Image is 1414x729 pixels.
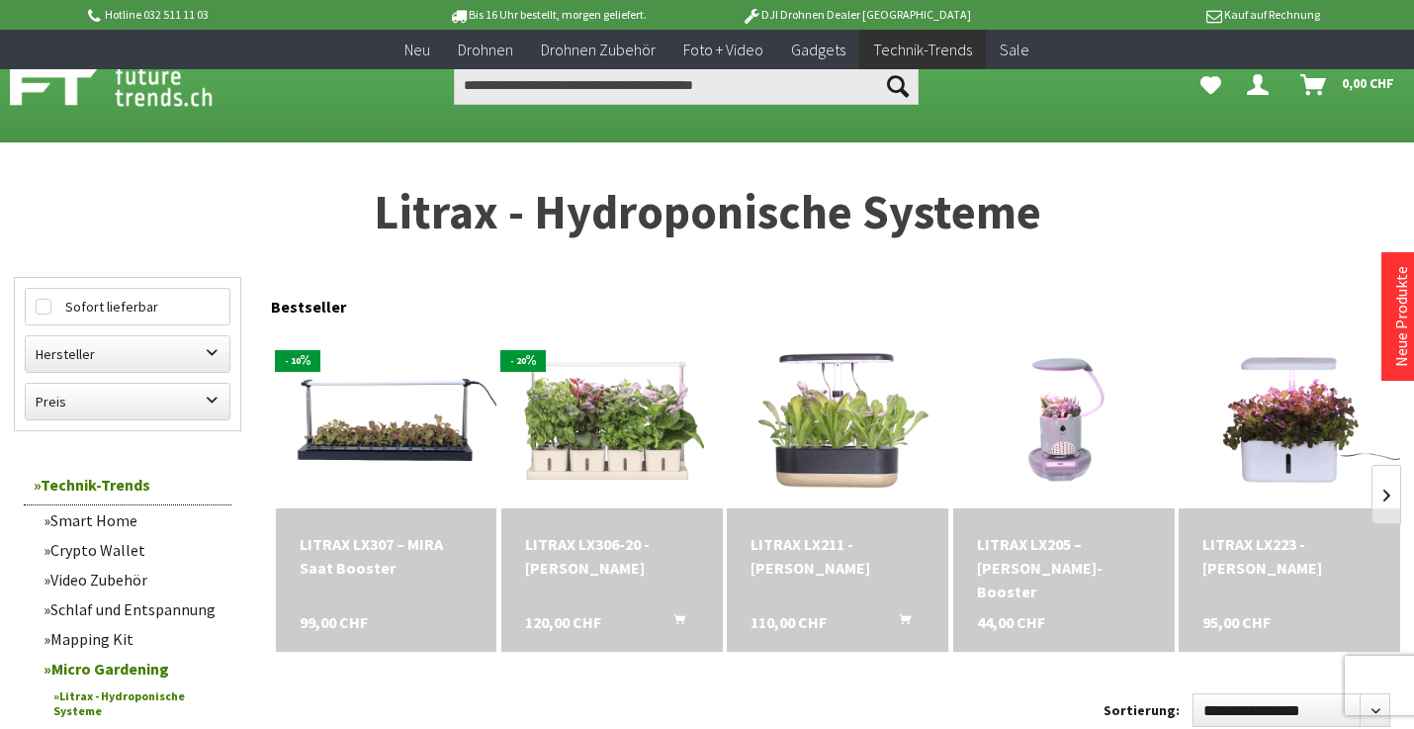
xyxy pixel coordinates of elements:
p: DJI Drohnen Dealer [GEOGRAPHIC_DATA] [702,3,1011,27]
a: Neue Produkte [1391,266,1411,367]
a: Warenkorb [1292,65,1404,105]
button: In den Warenkorb [875,610,923,636]
a: Gadgets [777,30,859,70]
img: LITRAX LX211 - LEON Kräutergarten [727,346,948,494]
label: Hersteller [26,336,229,372]
a: Litrax - Hydroponische Systeme [44,683,231,723]
a: Dein Konto [1239,65,1284,105]
label: Preis [26,384,229,419]
button: Suchen [877,65,919,105]
span: Drohnen [458,40,513,59]
a: LITRAX LX223 - [PERSON_NAME] 95,00 CHF [1202,532,1376,580]
a: Smart Home [34,505,231,535]
a: Sale [986,30,1043,70]
span: Technik-Trends [873,40,972,59]
a: Meine Favoriten [1191,65,1231,105]
a: LITRAX LX205 – [PERSON_NAME]-Booster 44,00 CHF [977,532,1151,603]
div: LITRAX LX223 - [PERSON_NAME] [1202,532,1376,580]
a: Drohnen Zubehör [527,30,669,70]
a: Crypto Wallet [34,535,231,565]
p: Kauf auf Rechnung [1011,3,1319,27]
div: LITRAX LX307 – MIRA Saat Booster [300,532,474,580]
div: LITRAX LX205 – [PERSON_NAME]-Booster [977,532,1151,603]
a: Technik-Trends [859,30,986,70]
a: LITRAX LX211 - [PERSON_NAME] 110,00 CHF In den Warenkorb [751,532,925,580]
h1: Litrax - Hydroponische Systeme [14,188,1400,237]
img: LITRAX LX307 – MIRA Saat Booster [276,346,497,494]
span: 120,00 CHF [525,610,601,634]
a: Technik-Trends [24,465,231,505]
span: 44,00 CHF [977,610,1045,634]
a: Mapping Kit [34,624,231,654]
span: 99,00 CHF [300,610,368,634]
span: 110,00 CHF [751,610,827,634]
a: Micro Gardening [34,654,231,683]
input: Produkt, Marke, Kategorie, EAN, Artikelnummer… [454,65,919,105]
span: Neu [404,40,430,59]
div: LITRAX LX306-20 - [PERSON_NAME] [525,532,699,580]
span: Gadgets [791,40,845,59]
span: Foto + Video [683,40,763,59]
a: Foto + Video [669,30,777,70]
img: LITRAX LX205 – MAJA Blumen-Booster [953,346,1175,494]
label: Sofort lieferbar [26,289,229,324]
a: Neu [391,30,444,70]
img: Shop Futuretrends - zur Startseite wechseln [10,61,256,111]
a: Video Zubehör [34,565,231,594]
a: LITRAX LX307 – MIRA Saat Booster 99,00 CHF [300,532,474,580]
span: 0,00 CHF [1342,67,1394,99]
div: LITRAX LX211 - [PERSON_NAME] [751,532,925,580]
label: Sortierung: [1104,694,1180,726]
span: Drohnen Zubehör [541,40,656,59]
img: LITRAX LX223 - ALICE Bürogarten [1179,346,1400,494]
span: Sale [1000,40,1029,59]
a: Schlaf und Entspannung [34,594,231,624]
p: Hotline 032 511 11 03 [84,3,393,27]
div: Bestseller [271,277,1400,326]
button: In den Warenkorb [650,610,697,636]
span: 95,00 CHF [1202,610,1271,634]
p: Bis 16 Uhr bestellt, morgen geliefert. [393,3,701,27]
img: LITRAX LX306-20 - LOUIS Küchengarten [501,346,723,494]
a: Drohnen [444,30,527,70]
a: LITRAX LX306-20 - [PERSON_NAME] 120,00 CHF In den Warenkorb [525,532,699,580]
